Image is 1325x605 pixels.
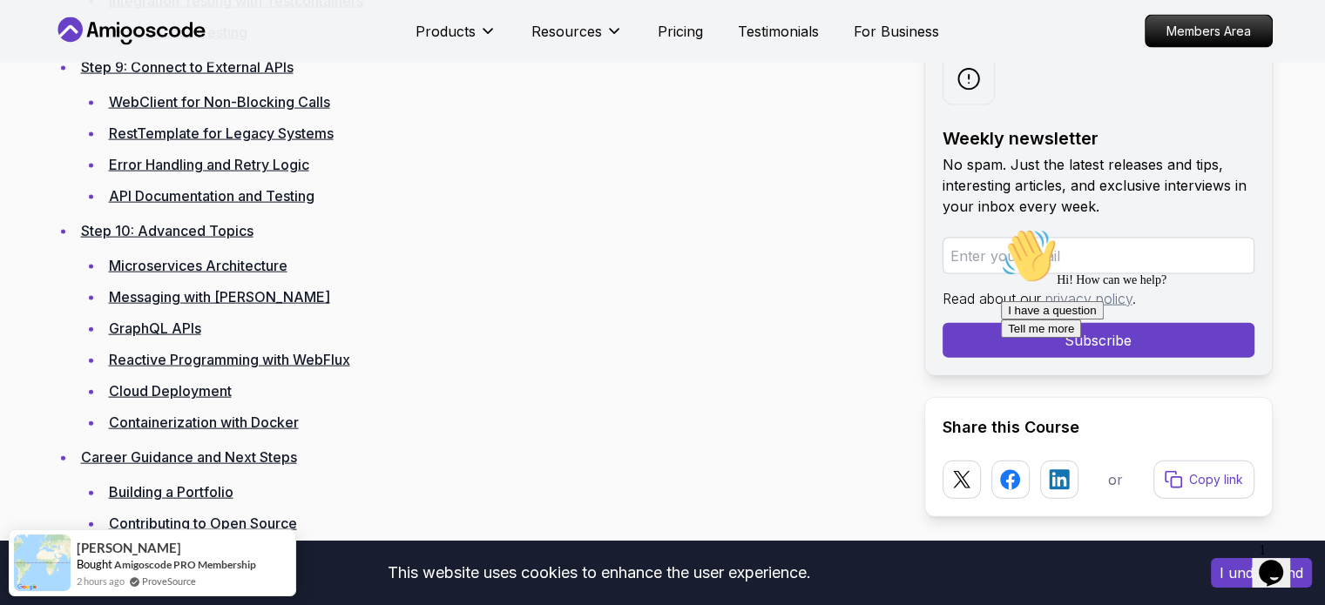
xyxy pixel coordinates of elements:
a: Contributing to Open Source [109,514,297,532]
img: provesource social proof notification image [14,534,71,591]
p: Resources [531,21,602,42]
p: Products [416,21,476,42]
a: Microservices Architecture [109,257,287,274]
span: [PERSON_NAME] [77,541,181,555]
p: Read about our . [943,288,1254,309]
p: No spam. Just the latest releases and tips, interesting articles, and exclusive interviews in you... [943,154,1254,217]
span: Hi! How can we help? [7,52,172,65]
a: Testimonials [738,21,819,42]
a: Reactive Programming with WebFlux [109,351,350,368]
button: Subscribe [943,323,1254,358]
a: Building a Portfolio [109,483,233,501]
a: Career Guidance and Next Steps [81,448,297,466]
a: Messaging with [PERSON_NAME] [109,288,330,306]
div: This website uses cookies to enhance the user experience. [13,554,1185,592]
span: Bought [77,557,112,571]
h2: Weekly newsletter [943,126,1254,151]
a: ProveSource [142,574,196,588]
a: Cloud Deployment [109,382,232,400]
input: Enter your email [943,238,1254,274]
iframe: chat widget [994,221,1308,527]
a: Containerization with Docker [109,413,299,431]
a: Error Handling and Retry Logic [109,156,309,173]
button: I have a question [7,80,110,98]
span: 2 hours ago [77,574,125,588]
a: Pricing [658,21,703,42]
button: Accept cookies [1211,558,1312,588]
a: Amigoscode PRO Membership [114,558,256,571]
iframe: chat widget [1252,535,1308,588]
button: Products [416,21,497,56]
h2: Share this Course [943,415,1254,440]
a: GraphQL APIs [109,319,201,337]
a: API Documentation and Testing [109,187,314,205]
a: For Business [854,21,939,42]
a: Step 10: Advanced Topics [81,222,254,239]
div: 👋Hi! How can we help?I have a questionTell me more [7,7,321,117]
button: Tell me more [7,98,87,117]
button: Resources [531,21,623,56]
a: Step 9: Connect to External APIs [81,58,294,76]
a: Members Area [1145,15,1273,48]
a: RestTemplate for Legacy Systems [109,124,334,142]
a: WebClient for Non-Blocking Calls [109,93,330,111]
p: Members Area [1146,16,1272,47]
img: :wave: [7,7,63,63]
